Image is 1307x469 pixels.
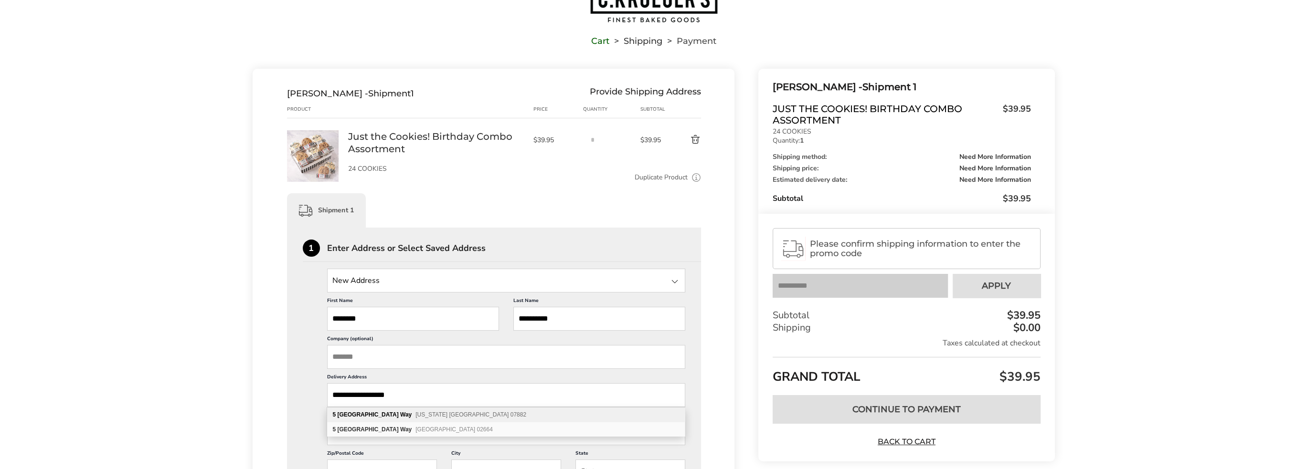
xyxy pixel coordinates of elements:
div: $0.00 [1011,323,1041,333]
span: [PERSON_NAME] - [287,88,368,99]
span: [PERSON_NAME] - [773,81,862,93]
span: [US_STATE] [GEOGRAPHIC_DATA] 07882 [415,411,526,418]
b: [GEOGRAPHIC_DATA] [337,426,398,433]
p: Quantity: [773,137,1031,144]
div: Subtotal [773,309,1040,322]
span: Payment [677,38,716,44]
p: 24 COOKIES [773,128,1031,135]
span: [GEOGRAPHIC_DATA] 02664 [415,426,493,433]
div: Shipment 1 [287,193,366,228]
b: Way [400,426,412,433]
div: Shipment 1 [773,79,1031,95]
div: 5 Pebble Beach Way [327,422,685,437]
p: 24 COOKIES [348,166,524,172]
span: Apply [982,281,1011,290]
span: $39.95 [533,135,578,145]
span: $39.95 [1003,193,1031,204]
div: Shipping [773,322,1040,334]
span: $39.95 [640,135,668,145]
div: $39.95 [1005,310,1041,321]
input: Company [327,345,686,369]
b: [GEOGRAPHIC_DATA] [337,411,398,418]
input: First Name [327,307,499,331]
div: Shipping method: [773,154,1031,160]
label: City [451,450,561,459]
span: Need More Information [959,165,1031,172]
span: Need More Information [959,177,1031,183]
button: Continue to Payment [773,395,1040,424]
div: Shipping price: [773,165,1031,172]
input: Last Name [513,307,685,331]
span: $39.95 [997,368,1041,385]
strong: 1 [800,136,804,145]
label: Last Name [513,297,685,307]
div: Subtotal [773,193,1031,204]
span: 1 [411,88,414,99]
a: Just the Cookies! Birthday Combo Assortment [348,130,524,155]
span: Just the Cookies! Birthday Combo Assortment [773,103,998,126]
input: Quantity input [583,130,602,149]
a: Just the Cookies! Birthday Combo Assortment$39.95 [773,103,1031,126]
button: Delete product [668,134,701,146]
div: Taxes calculated at checkout [773,338,1040,348]
input: State [327,269,686,292]
b: Way [400,411,412,418]
label: Company (optional) [327,335,686,345]
div: Subtotal [640,105,668,113]
a: Cart [591,38,609,44]
span: Need More Information [959,154,1031,160]
a: Just the Cookies! Birthday Combo Assortment [287,130,339,139]
b: 5 [332,411,336,418]
div: Product [287,105,348,113]
div: Shipment [287,88,414,99]
div: 5 Pebble Beach Way [327,407,685,422]
div: 1 [303,240,320,257]
div: GRAND TOTAL [773,357,1040,388]
div: Estimated delivery date: [773,177,1031,183]
div: Quantity [583,105,640,113]
li: Shipping [609,38,662,44]
label: Delivery Address [327,374,686,383]
span: $39.95 [998,103,1031,124]
label: Zip/Postal Code [327,450,437,459]
img: Just the Cookies! Birthday Combo Assortment [287,130,339,182]
div: Provide Shipping Address [590,88,701,99]
button: Apply [953,274,1041,298]
label: State [575,450,685,459]
a: Duplicate Product [635,172,688,183]
div: Price [533,105,583,113]
a: Back to Cart [873,437,940,447]
span: Please confirm shipping information to enter the promo code [810,239,1031,258]
input: Delivery Address [327,383,686,407]
b: 5 [332,426,336,433]
div: Enter Address or Select Saved Address [327,244,701,252]
label: First Name [327,297,499,307]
